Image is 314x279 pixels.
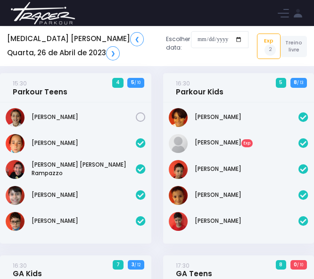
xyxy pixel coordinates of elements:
strong: 8 [294,79,297,86]
img: Luigi Giusti Vitorino [6,186,25,205]
a: [PERSON_NAME]Exp [195,138,299,147]
small: / 13 [297,80,303,85]
a: 15:30Parkour Teens [13,79,67,96]
img: Daniel Sanches Abdala [6,134,25,153]
small: 15:30 [13,79,27,87]
small: / 12 [134,262,140,268]
img: Gabriela Guzzi de Almeida [6,108,25,127]
a: [PERSON_NAME] [32,191,136,199]
a: [PERSON_NAME] [195,113,299,121]
small: / 10 [297,262,303,268]
span: 2 [264,44,276,56]
img: Arthur Dias [169,108,188,127]
img: Kaue Magalhaes Belo [169,186,188,205]
small: 17:30 [176,262,190,270]
img: Gabriel Ramalho de Abreu [169,160,188,179]
strong: 5 [131,79,134,86]
img: Miguel Penna Ferreira [6,212,25,231]
a: [PERSON_NAME] [PERSON_NAME] Rampazzo [32,161,136,178]
strong: 0 [294,261,297,268]
strong: 3 [132,261,134,268]
a: ❯ [106,46,120,60]
span: Exp [241,139,253,147]
small: / 10 [134,80,140,85]
img: Beatriz Menezes Lanzoti [169,134,188,153]
span: 5 [276,78,286,87]
img: João Pedro Alves Rampazzo [6,160,25,179]
a: 16:30Parkour Kids [176,79,223,96]
a: [PERSON_NAME] [195,165,299,173]
a: [PERSON_NAME] [195,217,299,225]
a: Treino livre [281,36,307,57]
small: 16:30 [176,79,190,87]
div: Escolher data: [7,29,248,63]
a: 16:30GA Kids [13,261,42,279]
img: Miguel Ramalho de Abreu [169,212,188,231]
a: [PERSON_NAME] [32,139,136,147]
a: ❮ [130,32,144,46]
span: 8 [276,260,286,270]
a: [PERSON_NAME] [32,113,136,121]
span: 4 [112,78,123,87]
a: [PERSON_NAME] [195,191,299,199]
span: 7 [113,260,123,270]
a: 17:30GA Teens [176,261,212,279]
h5: [MEDICAL_DATA] [PERSON_NAME] Quarta, 26 de Abril de 2023 [7,32,159,60]
small: 16:30 [13,262,27,270]
a: [PERSON_NAME] [32,217,136,225]
a: Exp2 [257,34,281,59]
